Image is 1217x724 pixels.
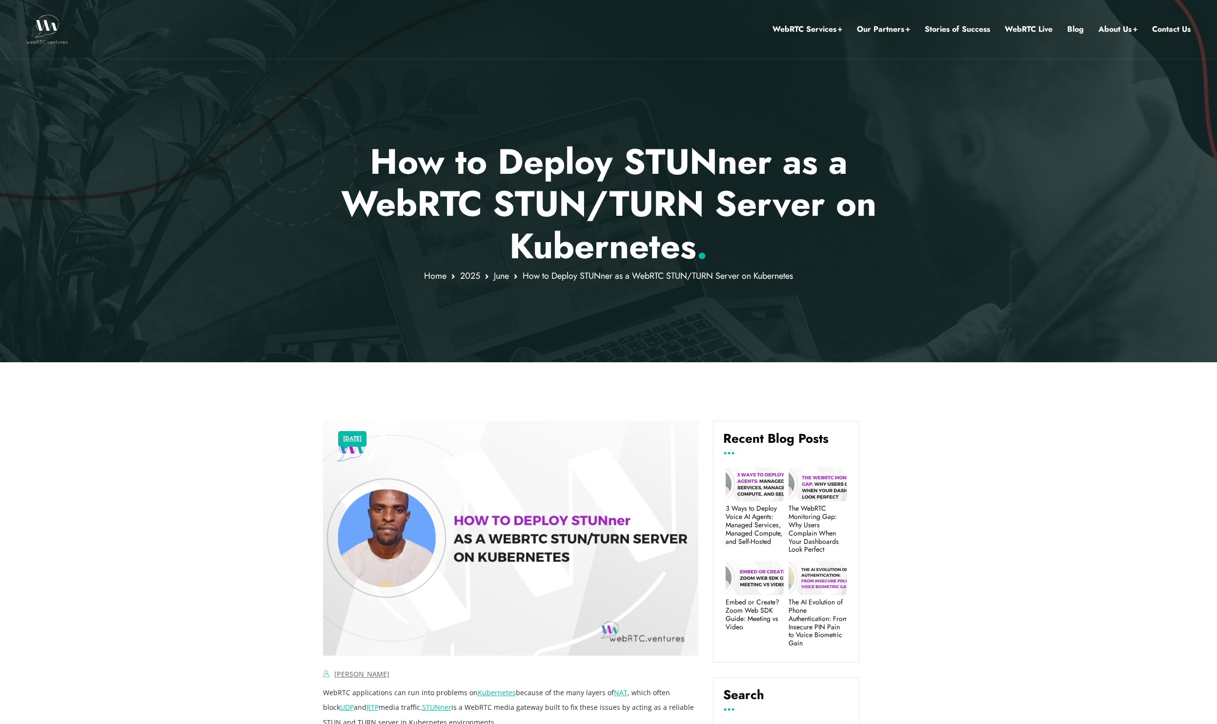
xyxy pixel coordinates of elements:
[789,598,847,647] a: The AI Evolution of Phone Authentication: From Insecure PIN Pain to Voice Biometric Gain
[726,598,784,631] a: Embed or Create? Zoom Web SDK Guide: Meeting vs Video
[460,269,480,282] a: 2025
[1067,23,1084,36] a: Blog
[726,504,784,545] a: 3 Ways to Deploy Voice AI Agents: Managed Services, Managed Compute, and Self-Hosted
[340,703,354,712] a: UDP
[494,269,509,282] a: June
[478,688,516,697] a: Kubernetes
[343,433,362,445] a: [DATE]
[1005,23,1053,36] a: WebRTC Live
[789,504,847,554] a: The WebRTC Monitoring Gap: Why Users Complain When Your Dashboards Look Perfect
[723,687,849,710] label: Search
[323,141,894,267] p: How to Deploy STUNner as a WebRTC STUN/TURN Server on Kubernetes
[424,269,446,282] a: Home
[772,23,842,36] a: WebRTC Services
[523,269,793,282] span: How to Deploy STUNner as a WebRTC STUN/TURN Server on Kubernetes
[26,15,68,44] img: WebRTC.ventures
[857,23,910,36] a: Our Partners
[334,669,389,679] a: [PERSON_NAME]
[925,23,990,36] a: Stories of Success
[366,703,379,712] a: RTP
[614,688,628,697] a: NAT
[422,703,451,712] a: STUNner
[696,221,708,271] span: .
[723,431,849,454] h4: Recent Blog Posts
[1152,23,1191,36] a: Contact Us
[1098,23,1137,36] a: About Us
